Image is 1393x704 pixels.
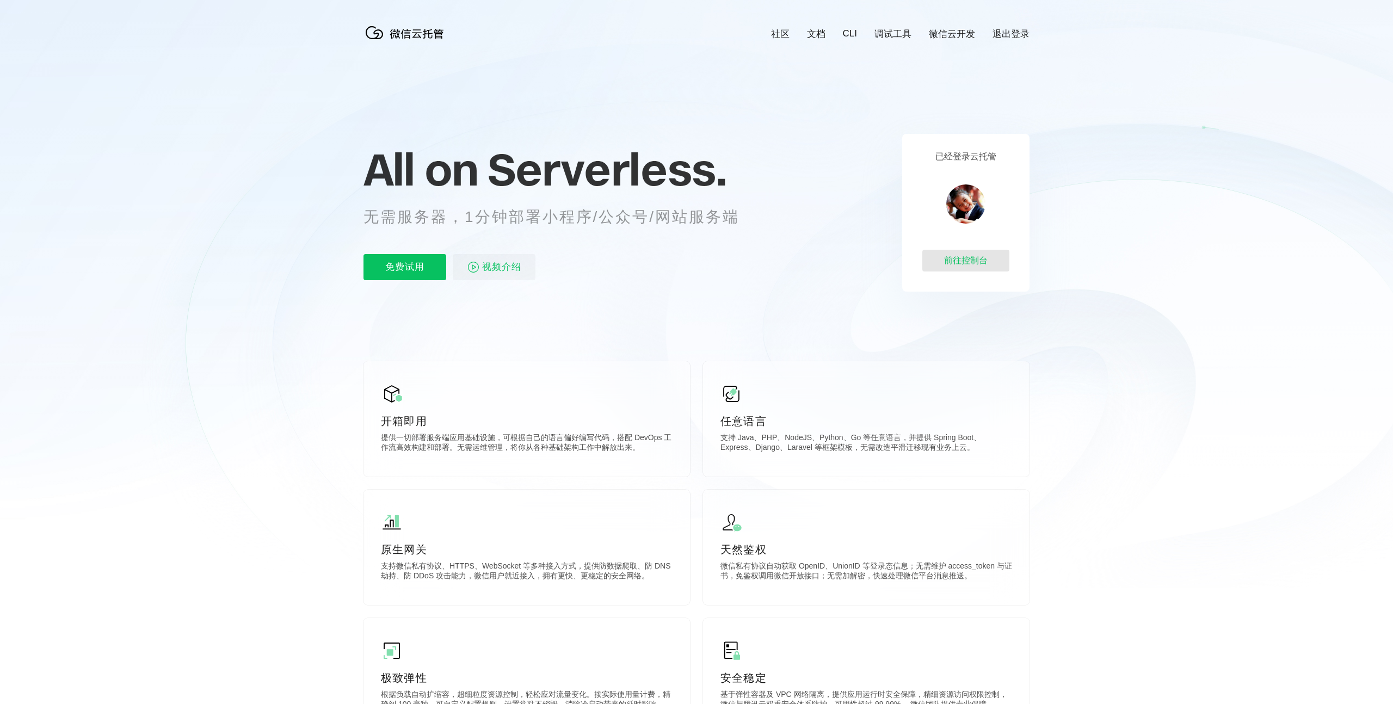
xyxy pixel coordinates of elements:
p: 安全稳定 [720,670,1012,686]
p: 支持 Java、PHP、NodeJS、Python、Go 等任意语言，并提供 Spring Boot、Express、Django、Laravel 等框架模板，无需改造平滑迁移现有业务上云。 [720,433,1012,455]
span: Serverless. [488,142,726,196]
p: 微信私有协议自动获取 OpenID、UnionID 等登录态信息；无需维护 access_token 与证书，免鉴权调用微信开放接口；无需加解密，快速处理微信平台消息推送。 [720,561,1012,583]
a: 社区 [771,28,790,40]
p: 支持微信私有协议、HTTPS、WebSocket 等多种接入方式，提供防数据爬取、防 DNS 劫持、防 DDoS 攻击能力，微信用户就近接入，拥有更快、更稳定的安全网络。 [381,561,673,583]
p: 提供一切部署服务端应用基础设施，可根据自己的语言偏好编写代码，搭配 DevOps 工作流高效构建和部署。无需运维管理，将你从各种基础架构工作中解放出来。 [381,433,673,455]
div: 前往控制台 [922,250,1009,271]
p: 任意语言 [720,413,1012,429]
a: 微信云开发 [929,28,975,40]
p: 已经登录云托管 [935,151,996,163]
span: 视频介绍 [482,254,521,280]
p: 极致弹性 [381,670,673,686]
img: video_play.svg [467,261,480,274]
a: 调试工具 [874,28,911,40]
p: 原生网关 [381,542,673,557]
p: 天然鉴权 [720,542,1012,557]
a: 文档 [807,28,825,40]
a: 退出登录 [993,28,1030,40]
p: 无需服务器，1分钟部署小程序/公众号/网站服务端 [363,206,760,228]
a: 微信云托管 [363,36,451,45]
p: 开箱即用 [381,413,673,429]
span: All on [363,142,477,196]
img: 微信云托管 [363,22,451,44]
p: 免费试用 [363,254,446,280]
a: CLI [843,28,857,39]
